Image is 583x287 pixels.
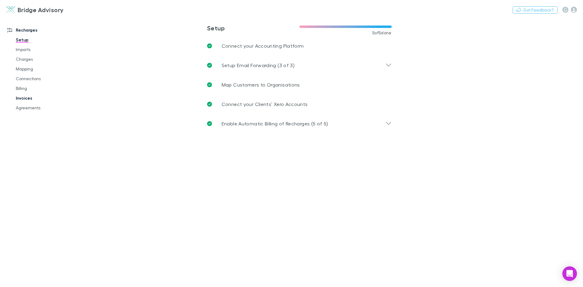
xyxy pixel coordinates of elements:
a: Connect your Accounting Platform [202,36,397,56]
a: Bridge Advisory [2,2,67,17]
p: Map Customers to Organisations [222,81,300,88]
div: Open Intercom Messenger [562,266,577,281]
button: Got Feedback? [513,6,557,14]
span: 5 of 5 done [372,30,392,35]
p: Setup Email Forwarding (3 of 3) [222,62,295,69]
a: Imports [10,45,82,54]
h3: Setup [207,24,299,32]
a: Setup [10,35,82,45]
a: Connect your Clients’ Xero Accounts [202,94,397,114]
img: Bridge Advisory's Logo [6,6,15,13]
a: Map Customers to Organisations [202,75,397,94]
a: Recharges [1,25,82,35]
div: Enable Automatic Billing of Recharges (5 of 5) [202,114,397,133]
a: Invoices [10,93,82,103]
p: Connect your Clients’ Xero Accounts [222,101,308,108]
h3: Bridge Advisory [18,6,64,13]
p: Enable Automatic Billing of Recharges (5 of 5) [222,120,328,127]
a: Billing [10,84,82,93]
p: Connect your Accounting Platform [222,42,304,50]
a: Connections [10,74,82,84]
a: Agreements [10,103,82,113]
div: Setup Email Forwarding (3 of 3) [202,56,397,75]
a: Charges [10,54,82,64]
a: Mapping [10,64,82,74]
